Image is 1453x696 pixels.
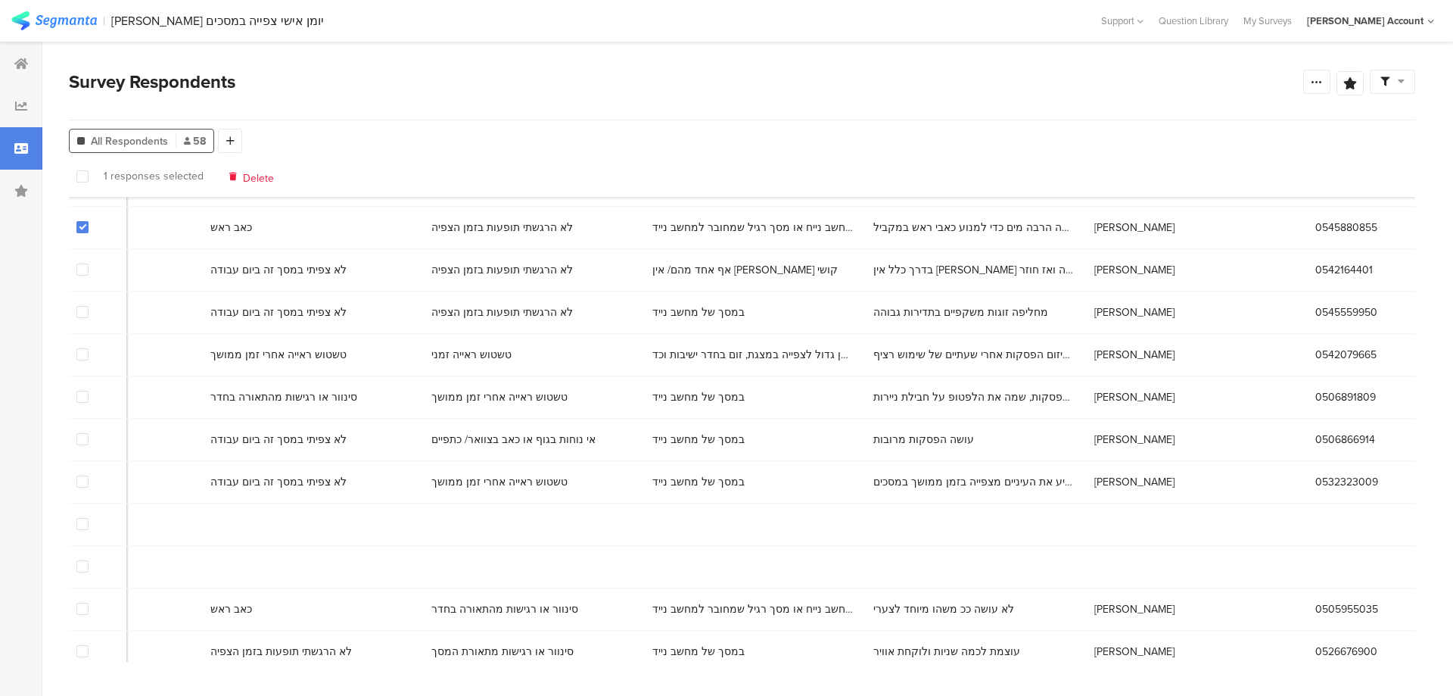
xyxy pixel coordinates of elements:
[69,68,235,95] span: Survey Respondents
[210,347,347,363] span: טשטוש ראייה אחרי זמן ממושך
[431,220,573,236] span: לא הרגשתי תופעות בזמן הצפיה
[1315,262,1373,278] span: 0542164401
[652,347,854,363] span: בטלויזיה או מסך מקרן גדול לצפייה במצגת, זום בחדר ישיבות וכד'
[652,304,745,320] span: במסך של מחשב נייד
[431,474,568,490] span: טשטוש ראייה אחרי זמן ממושך
[873,644,1020,660] span: עוצמת לכמה שניות ולוקחת אוויר
[1094,347,1175,363] span: [PERSON_NAME]
[431,262,573,278] span: לא הרגשתי תופעות בזמן הצפיה
[1315,220,1377,236] span: 0545880855
[1094,601,1175,617] span: [PERSON_NAME]
[1094,304,1175,320] span: [PERSON_NAME]
[873,220,1075,236] span: שמה משקפיים עם עדשות מותאמות למסכים, שותה הרבה מים כדי למנוע כאבי ראש במקביל
[210,432,347,448] span: לא צפיתי במסך זה ביום עבודה
[184,133,206,149] span: 58
[873,389,1075,405] span: עושה הפסקות, שמה את הלפטופ על חבילת ניירות A4 עוברת [PERSON_NAME] שולחנות
[210,262,347,278] span: לא צפיתי במסך זה ביום עבודה
[431,347,512,363] span: טשטוש ראייה זמני
[652,474,745,490] span: במסך של מחשב נייד
[210,220,252,236] span: כאב ראש
[210,304,347,320] span: לא צפיתי במסך זה ביום עבודה
[1236,14,1299,28] a: My Surveys
[873,474,1075,490] span: משתדל כל זמן מסוים להסתכל על נקודה אחרת שהיא לא המסכים כדי להרגיע את העיניים מצפייה בזמן ממושך במ...
[1151,14,1236,28] a: Question Library
[431,432,596,448] span: אי נוחות בגוף או כאב בצוואר/ כתפיים
[873,347,1075,363] span: מנסה ליזום הפסקות אחרי שעתיים של שימוש רציף
[210,474,347,490] span: לא צפיתי במסך זה ביום עבודה
[873,432,974,448] span: עושה הפסקות מרובות
[1094,644,1175,660] span: [PERSON_NAME]
[96,161,211,192] span: 1 responses selected
[103,12,105,30] div: |
[652,220,854,236] span: מסך של מחשב נייח או מסך רגיל שמחובר למחשב נייד
[1094,432,1175,448] span: [PERSON_NAME]
[1101,9,1143,33] div: Support
[210,644,352,660] span: לא הרגשתי תופעות בזמן הצפיה
[1315,347,1377,363] span: 0542079665
[431,389,568,405] span: טשטוש ראייה אחרי זמן ממושך
[1315,304,1377,320] span: 0545559950
[210,389,357,405] span: סינוור או רגישות מהתאורה בחדר
[431,644,574,660] span: סינוור או רגישות מתאורת המסך
[91,133,168,149] span: All Respondents
[873,601,1014,617] span: לא עושה ככ משהו מיוחד לצערי
[652,432,745,448] span: במסך של מחשב נייד
[11,11,97,30] img: segmanta logo
[652,601,854,617] span: מסך של מחשב נייח או מסך רגיל שמחובר למחשב נייד
[873,262,1075,278] span: בדרך כלל אין [PERSON_NAME] בעיות. לפעמים עייפות, אבל זה לא בהכרח קשור למשקפיים שלי - אבל אני מתרח...
[1307,14,1423,28] div: [PERSON_NAME] Account
[652,644,745,660] span: במסך של מחשב נייד
[1094,262,1175,278] span: [PERSON_NAME]
[210,601,252,617] span: כאב ראש
[1315,432,1375,448] span: 0506866914
[1315,644,1377,660] span: 0526676900
[1315,474,1378,490] span: 0532323009
[243,170,274,182] span: Delete
[652,262,838,278] span: אף אחד מהם/ אין [PERSON_NAME] קושי
[1094,220,1175,236] span: [PERSON_NAME]
[431,601,578,617] span: סינוור או רגישות מהתאורה בחדר
[873,304,1048,320] span: מחליפה זוגות משקפיים בתדירות גבוהה
[431,304,573,320] span: לא הרגשתי תופעות בזמן הצפיה
[652,389,745,405] span: במסך של מחשב נייד
[1094,389,1175,405] span: [PERSON_NAME]
[1315,601,1378,617] span: 0505955035
[111,14,324,28] div: [PERSON_NAME] יומן אישי צפייה במסכים
[1315,389,1376,405] span: 0506891809
[1094,474,1175,490] span: [PERSON_NAME]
